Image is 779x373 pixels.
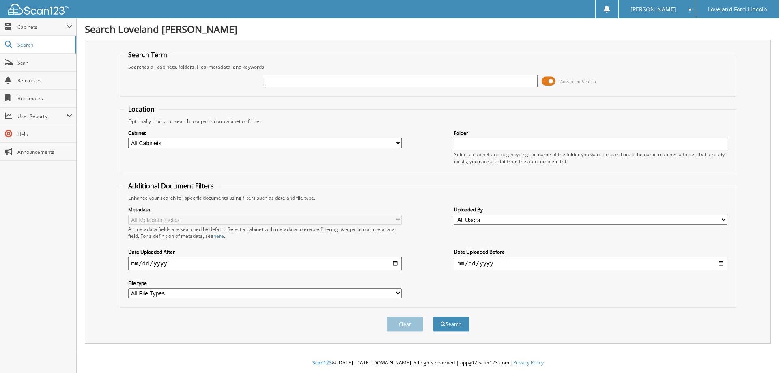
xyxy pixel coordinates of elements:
[85,22,771,36] h1: Search Loveland [PERSON_NAME]
[454,129,727,136] label: Folder
[387,317,423,332] button: Clear
[124,118,732,125] div: Optionally limit your search to a particular cabinet or folder
[124,181,218,190] legend: Additional Document Filters
[17,41,71,48] span: Search
[312,359,332,366] span: Scan123
[560,78,596,84] span: Advanced Search
[17,113,67,120] span: User Reports
[128,206,402,213] label: Metadata
[128,129,402,136] label: Cabinet
[128,257,402,270] input: start
[77,353,779,373] div: © [DATE]-[DATE] [DOMAIN_NAME]. All rights reserved | appg02-scan123-com |
[17,131,72,138] span: Help
[631,7,676,12] span: [PERSON_NAME]
[454,206,727,213] label: Uploaded By
[8,4,69,15] img: scan123-logo-white.svg
[454,257,727,270] input: end
[17,77,72,84] span: Reminders
[128,226,402,239] div: All metadata fields are searched by default. Select a cabinet with metadata to enable filtering b...
[17,59,72,66] span: Scan
[128,248,402,255] label: Date Uploaded After
[128,280,402,287] label: File type
[17,24,67,30] span: Cabinets
[124,194,732,201] div: Enhance your search for specific documents using filters such as date and file type.
[213,233,224,239] a: here
[124,50,171,59] legend: Search Term
[433,317,469,332] button: Search
[513,359,544,366] a: Privacy Policy
[454,151,727,165] div: Select a cabinet and begin typing the name of the folder you want to search in. If the name match...
[124,105,159,114] legend: Location
[17,95,72,102] span: Bookmarks
[708,7,767,12] span: Loveland Ford Lincoln
[124,63,732,70] div: Searches all cabinets, folders, files, metadata, and keywords
[17,149,72,155] span: Announcements
[454,248,727,255] label: Date Uploaded Before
